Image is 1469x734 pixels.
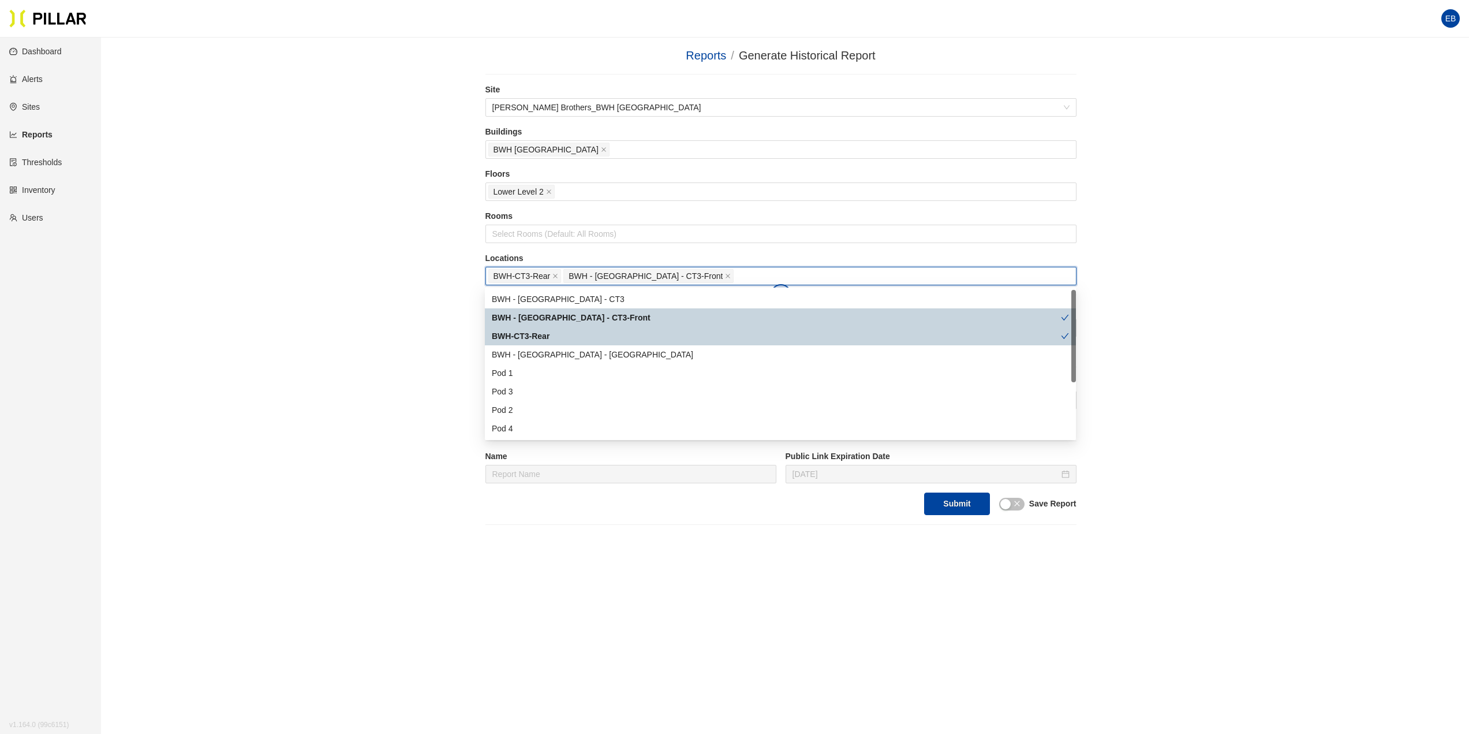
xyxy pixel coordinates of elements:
div: Pod 1 [485,364,1076,382]
a: dashboardDashboard [9,47,62,56]
button: Open the dialog [771,284,791,305]
img: Pillar Technologies [9,9,87,28]
a: environmentSites [9,102,40,111]
div: BWH - [GEOGRAPHIC_DATA] - [GEOGRAPHIC_DATA] [492,348,1069,361]
div: BWH - Boston - CT3-Front [485,308,1076,327]
label: Name [485,450,776,463]
input: Report Name [485,465,776,483]
span: Lower Level 2 [494,185,544,198]
span: BWH [GEOGRAPHIC_DATA] [494,143,599,156]
div: BWH - [GEOGRAPHIC_DATA] - CT3-Front [492,311,1061,324]
div: Pod 2 [492,404,1069,416]
div: BWH - Boston - CT3 [485,290,1076,308]
label: Public Link Expiration Date [786,450,1076,463]
a: qrcodeInventory [9,185,55,195]
a: exceptionThresholds [9,158,62,167]
span: close [601,147,607,154]
input: Sep 3, 2025 [793,468,1059,480]
div: Pod 2 [485,401,1076,419]
div: BWH-CT3-Rear [485,327,1076,345]
label: Locations [485,252,1076,264]
div: BWH - Main Campus - Orange Room [485,345,1076,364]
label: Rooms [485,210,1076,222]
button: Submit [924,493,989,515]
span: BWH - [GEOGRAPHIC_DATA] - CT3-Front [569,270,723,282]
div: Pod 3 [485,382,1076,401]
label: Floors [485,168,1076,180]
span: close [1014,500,1021,507]
span: close [546,189,552,196]
span: check [1061,332,1069,340]
span: Walsh Brothers_BWH Boston [492,99,1070,116]
span: BWH-CT3-Rear [494,270,551,282]
label: Site [485,84,1076,96]
div: BWH - [GEOGRAPHIC_DATA] - CT3 [492,293,1069,305]
span: close [725,273,731,280]
span: check [1061,314,1069,322]
div: Pod 4 [485,419,1076,438]
a: teamUsers [9,213,43,222]
span: close [552,273,558,280]
label: Buildings [485,126,1076,138]
span: Generate Historical Report [739,49,876,62]
div: Pod 1 [492,367,1069,379]
a: Reports [686,49,726,62]
div: Pod 4 [492,422,1069,435]
span: EB [1445,9,1456,28]
label: Save Report [1029,498,1076,510]
a: line-chartReports [9,130,53,139]
div: Pod 3 [492,385,1069,398]
a: alertAlerts [9,74,43,84]
div: BWH-CT3-Rear [492,330,1061,342]
span: / [731,49,734,62]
